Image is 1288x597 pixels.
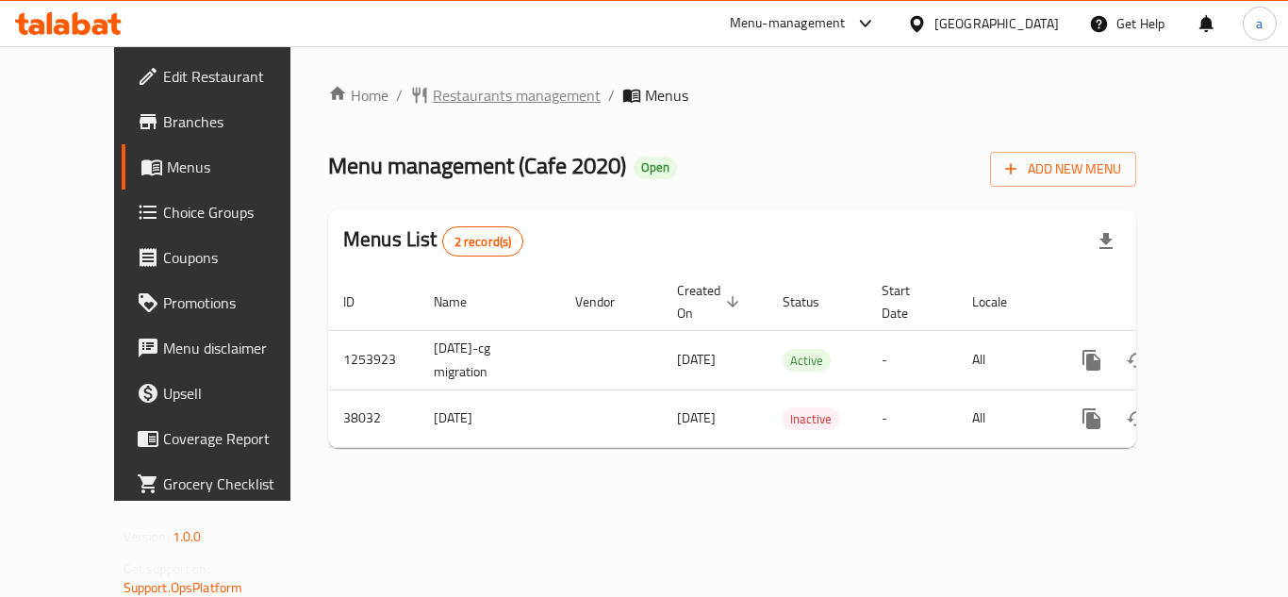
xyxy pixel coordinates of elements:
span: Edit Restaurant [163,65,314,88]
div: Menu-management [730,12,846,35]
span: Created On [677,279,745,324]
td: 38032 [328,390,419,447]
div: Open [634,157,677,179]
span: Get support on: [124,556,210,581]
span: Vendor [575,290,639,313]
div: [GEOGRAPHIC_DATA] [934,13,1059,34]
a: Menu disclaimer [122,325,329,371]
li: / [608,84,615,107]
div: Active [783,349,831,372]
span: 1.0.0 [173,524,202,549]
a: Grocery Checklist [122,461,329,506]
a: Home [328,84,388,107]
span: Version: [124,524,170,549]
span: Start Date [882,279,934,324]
span: Coverage Report [163,427,314,450]
th: Actions [1054,274,1265,331]
button: Change Status [1115,396,1160,441]
span: Menu management ( Cafe 2020 ) [328,144,626,187]
span: Inactive [783,408,839,430]
span: Menu disclaimer [163,337,314,359]
span: Add New Menu [1005,158,1121,181]
a: Coverage Report [122,416,329,461]
span: [DATE] [677,406,716,430]
div: Inactive [783,407,839,430]
div: Export file [1083,219,1129,264]
button: Change Status [1115,338,1160,383]
nav: breadcrumb [328,84,1136,107]
a: Edit Restaurant [122,54,329,99]
span: Restaurants management [433,84,601,107]
td: [DATE] [419,390,560,447]
span: ID [343,290,379,313]
a: Upsell [122,371,329,416]
span: Locale [972,290,1032,313]
td: All [957,330,1054,390]
td: - [867,330,957,390]
span: Menus [167,156,314,178]
a: Restaurants management [410,84,601,107]
span: [DATE] [677,347,716,372]
td: 1253923 [328,330,419,390]
div: Total records count [442,226,524,257]
a: Choice Groups [122,190,329,235]
span: Status [783,290,844,313]
a: Menus [122,144,329,190]
span: 2 record(s) [443,233,523,251]
table: enhanced table [328,274,1265,448]
span: a [1256,13,1263,34]
span: Branches [163,110,314,133]
a: Coupons [122,235,329,280]
span: Menus [645,84,688,107]
span: Grocery Checklist [163,473,314,495]
li: / [396,84,403,107]
h2: Menus List [343,225,523,257]
td: - [867,390,957,447]
a: Promotions [122,280,329,325]
span: Coupons [163,246,314,269]
td: [DATE]-cg migration [419,330,560,390]
span: Open [634,159,677,175]
span: Promotions [163,291,314,314]
span: Upsell [163,382,314,405]
a: Branches [122,99,329,144]
button: more [1069,338,1115,383]
button: more [1069,396,1115,441]
span: Name [434,290,491,313]
button: Add New Menu [990,152,1136,187]
td: All [957,390,1054,447]
span: Active [783,350,831,372]
span: Choice Groups [163,201,314,224]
